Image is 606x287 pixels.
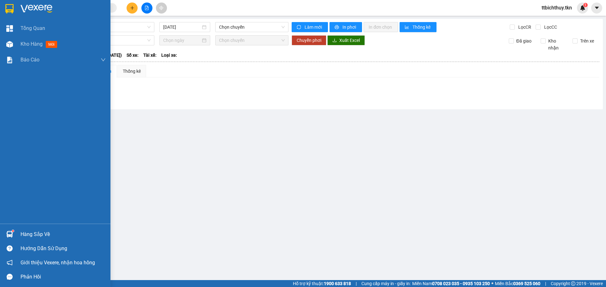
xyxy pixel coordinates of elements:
[580,5,585,11] img: icon-new-feature
[6,25,13,32] img: dashboard-icon
[413,24,431,31] span: Thống kê
[159,6,163,10] span: aim
[161,52,177,59] span: Loại xe:
[537,4,577,12] span: ttbichthuy.tkn
[46,41,57,48] span: mới
[330,22,362,32] button: printerIn phơi
[364,22,398,32] button: In đơn chọn
[342,24,357,31] span: In phơi
[163,37,201,44] input: Chọn ngày
[219,22,285,32] span: Chọn chuyến
[327,35,365,45] button: downloadXuất Excel
[491,282,493,285] span: ⚪️
[546,37,568,51] span: Kho nhận
[335,25,340,30] span: printer
[583,3,588,7] sup: 1
[305,24,323,31] span: Làm mới
[584,3,586,7] span: 1
[130,6,134,10] span: plus
[6,41,13,48] img: warehouse-icon
[495,280,540,287] span: Miền Bắc
[21,24,45,32] span: Tổng Quan
[324,281,351,286] strong: 1900 633 818
[5,4,14,14] img: logo-vxr
[219,36,285,45] span: Chọn chuyến
[542,24,558,31] span: Lọc CC
[12,230,14,232] sup: 1
[292,22,328,32] button: syncLàm mới
[21,230,106,239] div: Hàng sắp về
[163,24,201,31] input: 11/08/2025
[516,24,532,31] span: Lọc CR
[143,52,157,59] span: Tài xế:
[127,3,138,14] button: plus
[21,56,39,64] span: Báo cáo
[123,68,141,75] div: Thống kê
[7,274,13,280] span: message
[591,3,602,14] button: caret-down
[156,3,167,14] button: aim
[21,272,106,282] div: Phản hồi
[578,37,597,44] span: Trên xe
[21,259,95,267] span: Giới thiệu Vexere, nhận hoa hồng
[594,5,600,11] span: caret-down
[7,260,13,266] span: notification
[513,281,540,286] strong: 0369 525 060
[101,57,106,62] span: down
[514,37,534,44] span: Đã giao
[405,25,410,30] span: bar-chart
[141,3,152,14] button: file-add
[21,41,43,47] span: Kho hàng
[297,25,302,30] span: sync
[400,22,437,32] button: bar-chartThống kê
[545,280,546,287] span: |
[361,280,411,287] span: Cung cấp máy in - giấy in:
[6,57,13,63] img: solution-icon
[293,280,351,287] span: Hỗ trợ kỹ thuật:
[7,245,13,251] span: question-circle
[6,231,13,238] img: warehouse-icon
[145,6,149,10] span: file-add
[127,52,139,59] span: Số xe:
[292,35,326,45] button: Chuyển phơi
[571,281,575,286] span: copyright
[432,281,490,286] strong: 0708 023 035 - 0935 103 250
[21,244,106,253] div: Hướng dẫn sử dụng
[412,280,490,287] span: Miền Nam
